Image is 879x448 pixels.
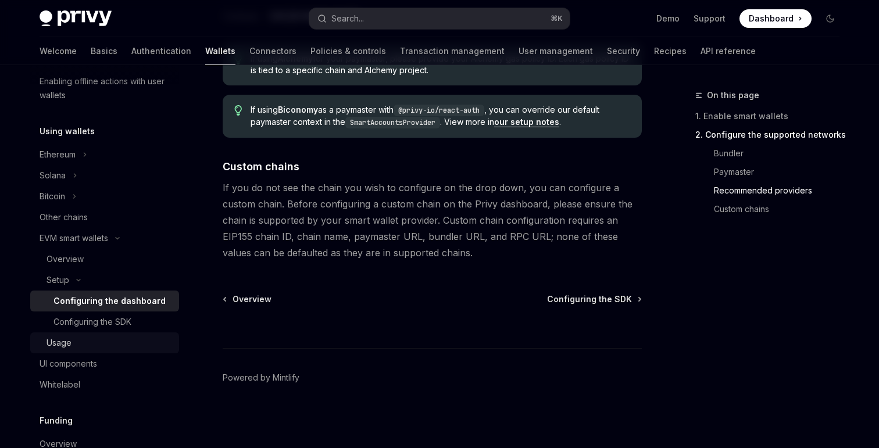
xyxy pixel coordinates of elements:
span: Dashboard [749,13,794,24]
svg: Tip [234,105,242,116]
button: Search...⌘K [309,8,570,29]
a: our setup notes [494,117,559,127]
div: Solana [40,169,66,182]
a: Transaction management [400,37,505,65]
a: 1. Enable smart wallets [695,107,849,126]
a: UI components [30,353,179,374]
div: UI components [40,357,97,371]
h5: Funding [40,414,73,428]
a: Basics [91,37,117,65]
span: If you do not see the chain you wish to configure on the drop down, you can configure a custom ch... [223,180,642,261]
div: Usage [47,336,72,350]
a: User management [519,37,593,65]
code: SmartAccountsProvider [345,117,440,128]
button: Setup [30,270,179,291]
div: Bitcoin [40,189,65,203]
button: EVM smart wallets [30,228,179,249]
a: Configuring the dashboard [30,291,179,311]
a: Usage [30,332,179,353]
span: ⌘ K [551,14,563,23]
div: Configuring the dashboard [53,294,166,308]
div: Other chains [40,210,88,224]
button: Solana [30,165,179,186]
div: Enabling offline actions with user wallets [40,74,172,102]
a: Powered by Mintlify [223,372,299,384]
a: Demo [656,13,680,24]
button: Ethereum [30,144,179,165]
a: Bundler [695,144,849,163]
a: Security [607,37,640,65]
a: Wallets [205,37,235,65]
span: Configuring the SDK [547,293,632,305]
div: EVM smart wallets [40,231,108,245]
a: Paymaster [695,163,849,181]
a: Policies & controls [310,37,386,65]
a: Authentication [131,37,191,65]
a: Recommended providers [695,181,849,200]
a: Configuring the SDK [547,293,641,305]
div: Whitelabel [40,378,80,392]
a: Dashboard [739,9,812,28]
div: Overview [47,252,84,266]
span: Custom chains [223,159,299,174]
a: Whitelabel [30,374,179,395]
a: 2. Configure the supported networks [695,126,849,144]
span: If using as a paymaster with , you can override our default paymaster context in the . View more ... [251,104,630,128]
a: Overview [30,249,179,270]
div: Search... [331,12,364,26]
div: Setup [47,273,69,287]
button: Toggle dark mode [821,9,839,28]
button: Bitcoin [30,186,179,207]
a: Recipes [654,37,687,65]
div: Configuring the SDK [53,315,131,329]
a: Custom chains [695,200,849,218]
a: API reference [701,37,756,65]
a: Connectors [249,37,296,65]
a: Overview [224,293,271,305]
code: @privy-io/react-auth [394,105,484,116]
img: dark logo [40,10,112,27]
a: Welcome [40,37,77,65]
span: On this page [707,88,759,102]
div: Ethereum [40,148,76,162]
a: Enabling offline actions with user wallets [30,71,179,106]
h5: Using wallets [40,124,95,138]
strong: Biconomy [278,105,318,114]
a: Other chains [30,207,179,228]
a: Configuring the SDK [30,311,179,332]
a: Support [694,13,726,24]
span: Overview [233,293,271,305]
